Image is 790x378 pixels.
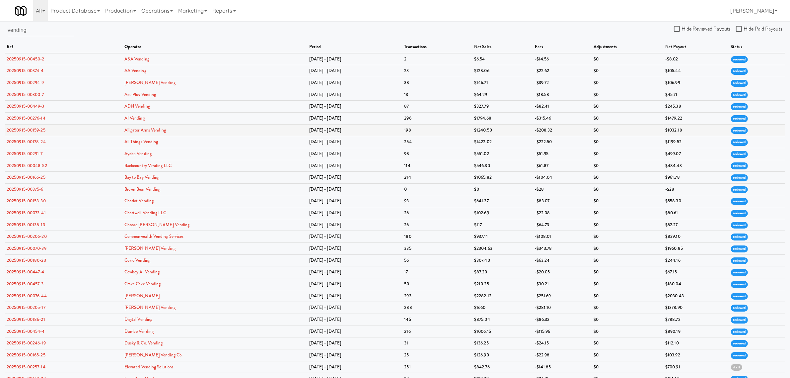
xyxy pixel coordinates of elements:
td: 26 [402,207,472,219]
td: -$18.58 [533,89,592,101]
td: 93 [402,195,472,207]
td: $307.40 [472,254,533,266]
span: reviewed [731,151,748,158]
td: 2 [402,53,472,65]
td: -$208.32 [533,124,592,136]
span: reviewed [731,162,748,169]
span: reviewed [731,305,748,312]
th: operator [123,41,308,53]
td: $67.15 [664,266,729,278]
td: [DATE] - [DATE] [308,314,403,326]
a: Ayoba Vending [124,150,152,157]
td: $1240.50 [472,124,533,136]
td: $87.20 [472,266,533,278]
td: -$82.41 [533,101,592,113]
td: $327.79 [472,101,533,113]
a: 20250915-00276-14 [7,115,45,121]
td: 335 [402,243,472,255]
td: 214 [402,172,472,184]
td: $245.38 [664,101,729,113]
td: [DATE] - [DATE] [308,77,403,89]
td: $875.04 [472,314,533,326]
td: $1032.18 [664,124,729,136]
a: Crave Cave Vending [124,281,161,287]
td: $0 [592,207,664,219]
a: Cowboy AI Vending [124,269,160,275]
a: Dumbo Vending [124,328,154,334]
th: ref [5,41,123,53]
span: reviewed [731,139,748,146]
td: [DATE] - [DATE] [308,219,403,231]
td: 23 [402,65,472,77]
td: $0 [592,266,664,278]
span: reviewed [731,115,748,122]
td: [DATE] - [DATE] [308,112,403,124]
td: $0 [592,349,664,361]
td: -$63.24 [533,254,592,266]
td: $0 [592,195,664,207]
span: reviewed [731,317,748,324]
a: Choose [PERSON_NAME] Vending [124,222,190,228]
a: Digital Vending [124,316,153,323]
td: $0 [592,89,664,101]
th: adjustments [592,41,664,53]
td: $1378.90 [664,302,729,314]
td: $126.90 [472,349,533,361]
td: 25 [402,349,472,361]
td: $80.61 [664,207,729,219]
input: Hide Paid Payouts [736,27,744,32]
td: -$28 [664,183,729,195]
td: $1199.52 [664,136,729,148]
th: fees [533,41,592,53]
td: $0 [592,231,664,243]
a: Backcountry Vending LLC [124,162,172,169]
td: $2282.12 [472,290,533,302]
label: Hide Paid Payouts [736,24,782,34]
td: [DATE] - [DATE] [308,243,403,255]
td: [DATE] - [DATE] [308,349,403,361]
td: -$86.32 [533,314,592,326]
td: $112.10 [664,337,729,349]
td: 180 [402,231,472,243]
a: 20250915-00205-17 [7,304,45,311]
td: -$61.87 [533,160,592,172]
a: 20250915-00073-41 [7,210,46,216]
a: AI Vending [124,115,145,121]
td: -$22.08 [533,207,592,219]
td: [DATE] - [DATE] [308,266,403,278]
td: -$39.72 [533,77,592,89]
a: [PERSON_NAME] [124,293,160,299]
td: $180.04 [664,278,729,290]
a: Alligator Arms Vending [124,127,166,133]
td: [DATE] - [DATE] [308,172,403,184]
td: 0 [402,183,472,195]
a: Brown Bear Vending [124,186,161,192]
td: -$343.78 [533,243,592,255]
th: net sales [472,41,533,53]
a: 20250915-00449-3 [7,103,44,109]
td: $0 [592,326,664,337]
a: ADN Vending [124,103,150,109]
td: $102.69 [472,207,533,219]
td: [DATE] - [DATE] [308,278,403,290]
td: $1479.22 [664,112,729,124]
a: 20250915-00180-23 [7,257,46,263]
td: 254 [402,136,472,148]
a: 20250915-00246-19 [7,340,46,346]
span: reviewed [731,198,748,205]
td: $1006.15 [472,326,533,337]
td: $105.44 [664,65,729,77]
a: 20250915-00206-20 [7,233,47,239]
a: 20250915-00153-30 [7,198,46,204]
a: Commonwealth Vending Services [124,233,184,239]
a: 20250915-00291-7 [7,150,43,157]
a: Chartwell Vending LLC [124,210,166,216]
td: [DATE] - [DATE] [308,124,403,136]
td: [DATE] - [DATE] [308,89,403,101]
td: -$115.96 [533,326,592,337]
td: $0 [592,243,664,255]
a: 20250915-00166-25 [7,174,45,180]
td: 26 [402,219,472,231]
td: 87 [402,101,472,113]
td: $0 [592,112,664,124]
